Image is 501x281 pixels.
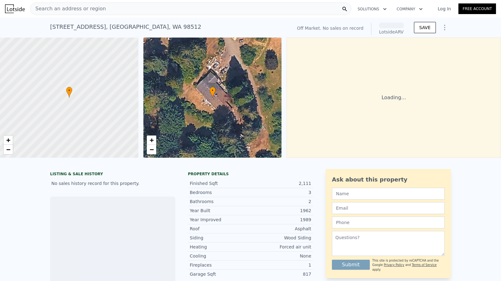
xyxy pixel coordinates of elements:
input: Email [332,202,445,214]
button: Company [392,3,428,15]
span: • [209,88,216,93]
input: Name [332,188,445,200]
div: [STREET_ADDRESS] , [GEOGRAPHIC_DATA] , WA 98512 [50,23,201,31]
div: Off Market. No sales on record [297,25,363,31]
div: 1989 [250,217,311,223]
a: Zoom out [147,145,156,154]
div: 3 [250,189,311,196]
div: LISTING & SALE HISTORY [50,171,175,178]
div: Property details [188,171,313,176]
div: Asphalt [250,226,311,232]
span: + [6,136,10,144]
input: Phone [332,217,445,228]
a: Privacy Policy [384,263,404,267]
button: Submit [332,260,370,270]
div: 1962 [250,207,311,214]
span: • [66,88,72,93]
div: Siding [190,235,250,241]
div: Forced air unit [250,244,311,250]
div: Bathrooms [190,198,250,205]
a: Free Account [458,3,496,14]
div: Ask about this property [332,175,445,184]
img: Lotside [5,4,25,13]
div: Wood Siding [250,235,311,241]
div: Heating [190,244,250,250]
div: This site is protected by reCAPTCHA and the Google and apply. [372,258,445,272]
a: Terms of Service [412,263,436,267]
div: Garage Sqft [190,271,250,277]
div: No sales history record for this property. [50,178,175,189]
div: 1 [250,262,311,268]
div: Lotside ARV [379,29,404,35]
span: + [149,136,153,144]
div: Fireplaces [190,262,250,268]
div: Year Built [190,207,250,214]
div: 817 [250,271,311,277]
div: 2 [250,198,311,205]
a: Zoom in [147,135,156,145]
div: Cooling [190,253,250,259]
a: Zoom in [3,135,13,145]
div: 2,111 [250,180,311,186]
div: Loading... [287,38,501,158]
button: SAVE [414,22,436,33]
div: • [209,87,216,98]
a: Log In [430,6,458,12]
div: • [66,87,72,98]
span: − [6,146,10,153]
div: Year Improved [190,217,250,223]
span: Search an address or region [30,5,106,13]
div: Finished Sqft [190,180,250,186]
div: None [250,253,311,259]
a: Zoom out [3,145,13,154]
div: Bedrooms [190,189,250,196]
span: − [149,146,153,153]
div: Roof [190,226,250,232]
button: Show Options [438,21,451,34]
button: Solutions [353,3,392,15]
